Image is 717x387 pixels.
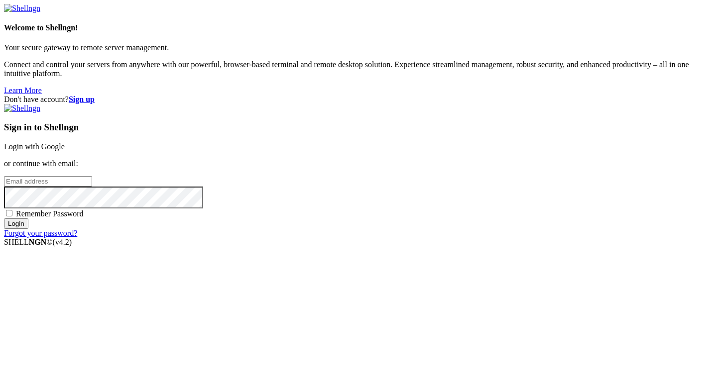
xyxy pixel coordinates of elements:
[4,159,713,168] p: or continue with email:
[53,238,72,246] span: 4.2.0
[4,60,713,78] p: Connect and control your servers from anywhere with our powerful, browser-based terminal and remo...
[4,104,40,113] img: Shellngn
[4,86,42,95] a: Learn More
[4,122,713,133] h3: Sign in to Shellngn
[6,210,12,216] input: Remember Password
[4,218,28,229] input: Login
[4,95,713,104] div: Don't have account?
[4,4,40,13] img: Shellngn
[4,229,77,237] a: Forgot your password?
[29,238,47,246] b: NGN
[4,43,713,52] p: Your secure gateway to remote server management.
[16,209,84,218] span: Remember Password
[4,176,92,187] input: Email address
[4,238,72,246] span: SHELL ©
[4,23,713,32] h4: Welcome to Shellngn!
[69,95,95,103] a: Sign up
[4,142,65,151] a: Login with Google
